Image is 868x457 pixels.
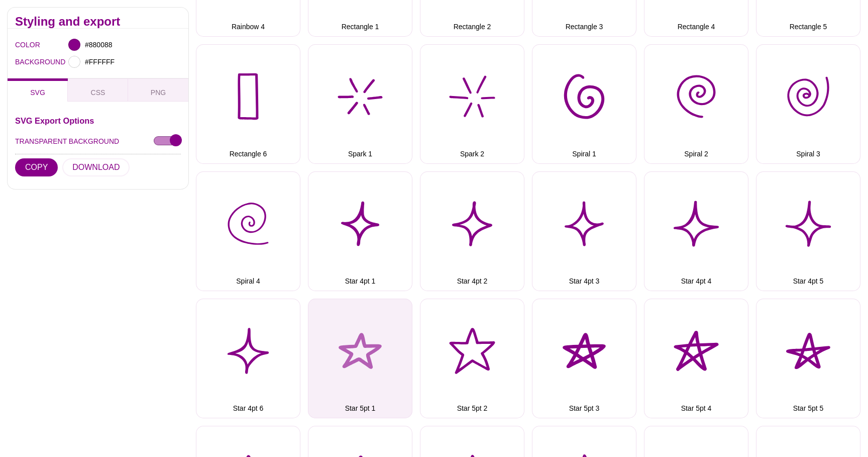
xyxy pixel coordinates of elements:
[532,44,636,164] button: Spiral 1
[196,299,300,418] button: Star 4pt 6
[756,44,860,164] button: Spiral 3
[420,44,524,164] button: Spark 2
[15,135,119,148] label: TRANSPARENT BACKGROUND
[128,78,188,102] button: PNG
[644,299,748,418] button: Star 5pt 4
[420,299,524,418] button: Star 5pt 2
[644,171,748,291] button: Star 4pt 4
[644,44,748,164] button: Spiral 2
[308,299,412,418] button: Star 5pt 1
[420,171,524,291] button: Star 4pt 2
[756,171,860,291] button: Star 4pt 5
[15,38,28,51] label: COLOR
[15,18,181,26] h2: Styling and export
[62,158,130,176] button: DOWNLOAD
[756,299,860,418] button: Star 5pt 5
[15,158,58,176] button: COPY
[68,78,128,102] button: CSS
[196,171,300,291] button: Spiral 4
[196,44,300,164] button: Rectangle 6
[308,44,412,164] button: Spark 1
[532,171,636,291] button: Star 4pt 3
[91,88,105,97] span: CSS
[15,55,28,68] label: BACKGROUND
[151,88,166,97] span: PNG
[308,171,412,291] button: Star 4pt 1
[15,117,181,125] h3: SVG Export Options
[532,299,636,418] button: Star 5pt 3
